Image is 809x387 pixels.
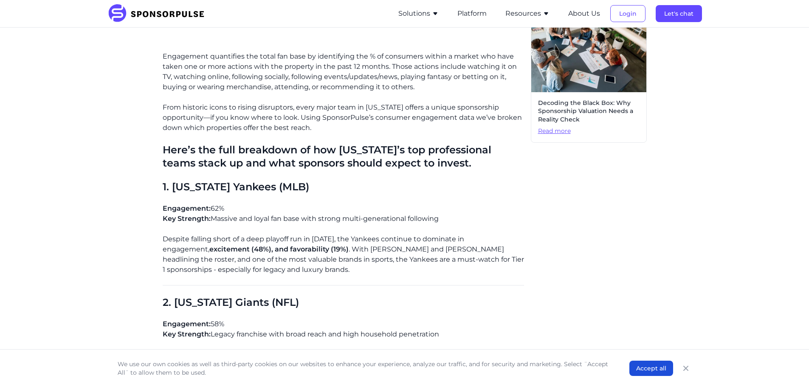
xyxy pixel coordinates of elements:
span: 2. [US_STATE] Giants (NFL) [163,296,299,308]
img: SponsorPulse [107,4,211,23]
span: Decoding the Black Box: Why Sponsorship Valuation Needs a Reality Check [538,99,640,124]
p: Engagement quantifies the total fan base by identifying the % of consumers within a market who ha... [163,51,524,92]
img: Getty images courtesy of Unsplash [531,11,646,92]
h3: Here’s the full breakdown of how [US_STATE]’s top professional teams stack up and what sponsors s... [163,143,524,169]
span: Key Strength: [163,215,211,223]
a: Login [610,10,646,17]
button: Login [610,5,646,22]
a: Decoding the Black Box: Why Sponsorship Valuation Needs a Reality CheckRead more [531,10,647,143]
span: excitement (48%), and favorability (19%) [209,245,349,253]
button: Resources [505,8,550,19]
button: Accept all [629,361,673,376]
p: 62% Massive and loyal fan base with strong multi-generational following [163,203,524,224]
button: Let's chat [656,5,702,22]
p: We use our own cookies as well as third-party cookies on our websites to enhance your experience,... [118,360,612,377]
button: Close [680,362,692,374]
a: Let's chat [656,10,702,17]
a: Platform [457,10,487,17]
iframe: Chat Widget [767,346,809,387]
p: 58% Legacy franchise with broad reach and high household penetration [163,319,524,339]
a: About Us [568,10,600,17]
span: Read more [538,127,640,136]
button: Solutions [398,8,439,19]
p: Despite falling short of a deep playoff run in [DATE], the Yankees continue to dominate in engage... [163,234,524,275]
span: Engagement: [163,320,211,328]
button: About Us [568,8,600,19]
span: Key Strength: [163,330,211,338]
p: From historic icons to rising disruptors, every major team in [US_STATE] offers a unique sponsors... [163,102,524,133]
button: Platform [457,8,487,19]
span: Engagement: [163,204,211,212]
span: 1. [US_STATE] Yankees (MLB) [163,181,309,193]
